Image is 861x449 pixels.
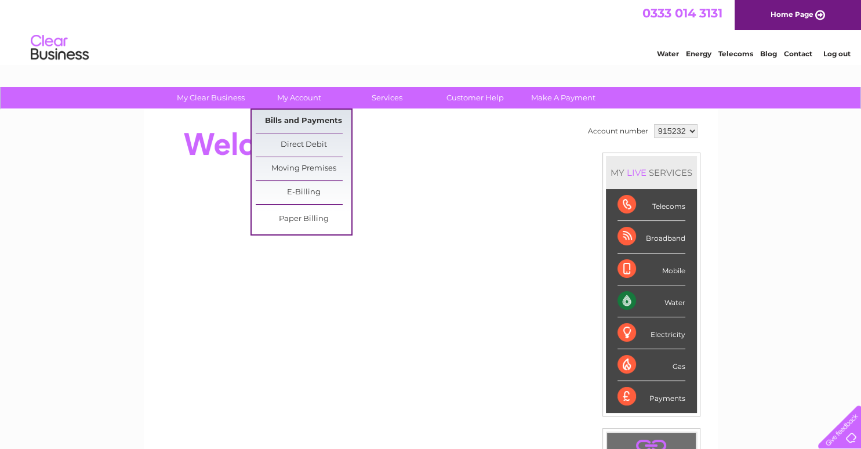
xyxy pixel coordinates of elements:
[163,87,259,108] a: My Clear Business
[657,49,679,58] a: Water
[686,49,711,58] a: Energy
[617,189,685,221] div: Telecoms
[256,157,351,180] a: Moving Premises
[760,49,777,58] a: Blog
[585,121,651,141] td: Account number
[251,87,347,108] a: My Account
[256,181,351,204] a: E-Billing
[617,349,685,381] div: Gas
[617,381,685,412] div: Payments
[256,133,351,157] a: Direct Debit
[624,167,649,178] div: LIVE
[606,156,697,189] div: MY SERVICES
[617,317,685,349] div: Electricity
[617,285,685,317] div: Water
[30,30,89,66] img: logo.png
[617,254,685,285] div: Mobile
[339,87,435,108] a: Services
[718,49,753,58] a: Telecoms
[823,49,850,58] a: Log out
[642,6,722,20] a: 0333 014 3131
[256,208,351,231] a: Paper Billing
[515,87,611,108] a: Make A Payment
[784,49,812,58] a: Contact
[427,87,523,108] a: Customer Help
[157,6,705,56] div: Clear Business is a trading name of Verastar Limited (registered in [GEOGRAPHIC_DATA] No. 3667643...
[256,110,351,133] a: Bills and Payments
[617,221,685,253] div: Broadband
